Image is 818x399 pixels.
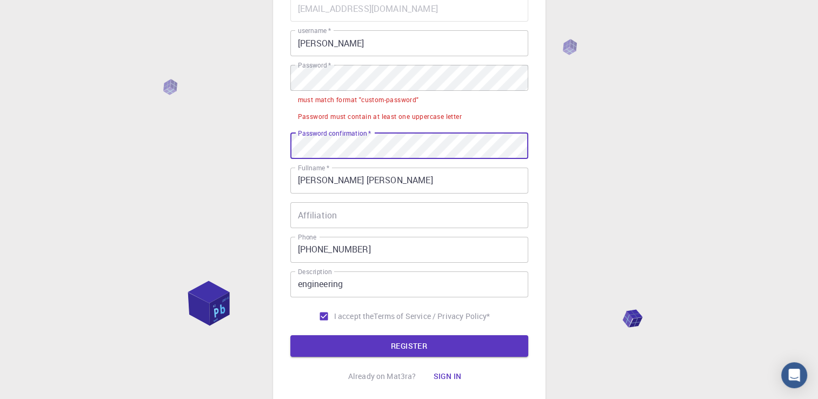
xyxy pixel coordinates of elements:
[374,311,490,322] p: Terms of Service / Privacy Policy *
[424,365,470,387] button: Sign in
[298,26,331,35] label: username
[290,335,528,357] button: REGISTER
[374,311,490,322] a: Terms of Service / Privacy Policy*
[298,232,316,242] label: Phone
[298,95,419,105] div: must match format "custom-password"
[298,163,329,172] label: Fullname
[298,129,371,138] label: Password confirmation
[334,311,374,322] span: I accept the
[298,61,331,70] label: Password
[348,371,416,382] p: Already on Mat3ra?
[298,111,462,122] div: Password must contain at least one uppercase letter
[298,267,332,276] label: Description
[781,362,807,388] div: Open Intercom Messenger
